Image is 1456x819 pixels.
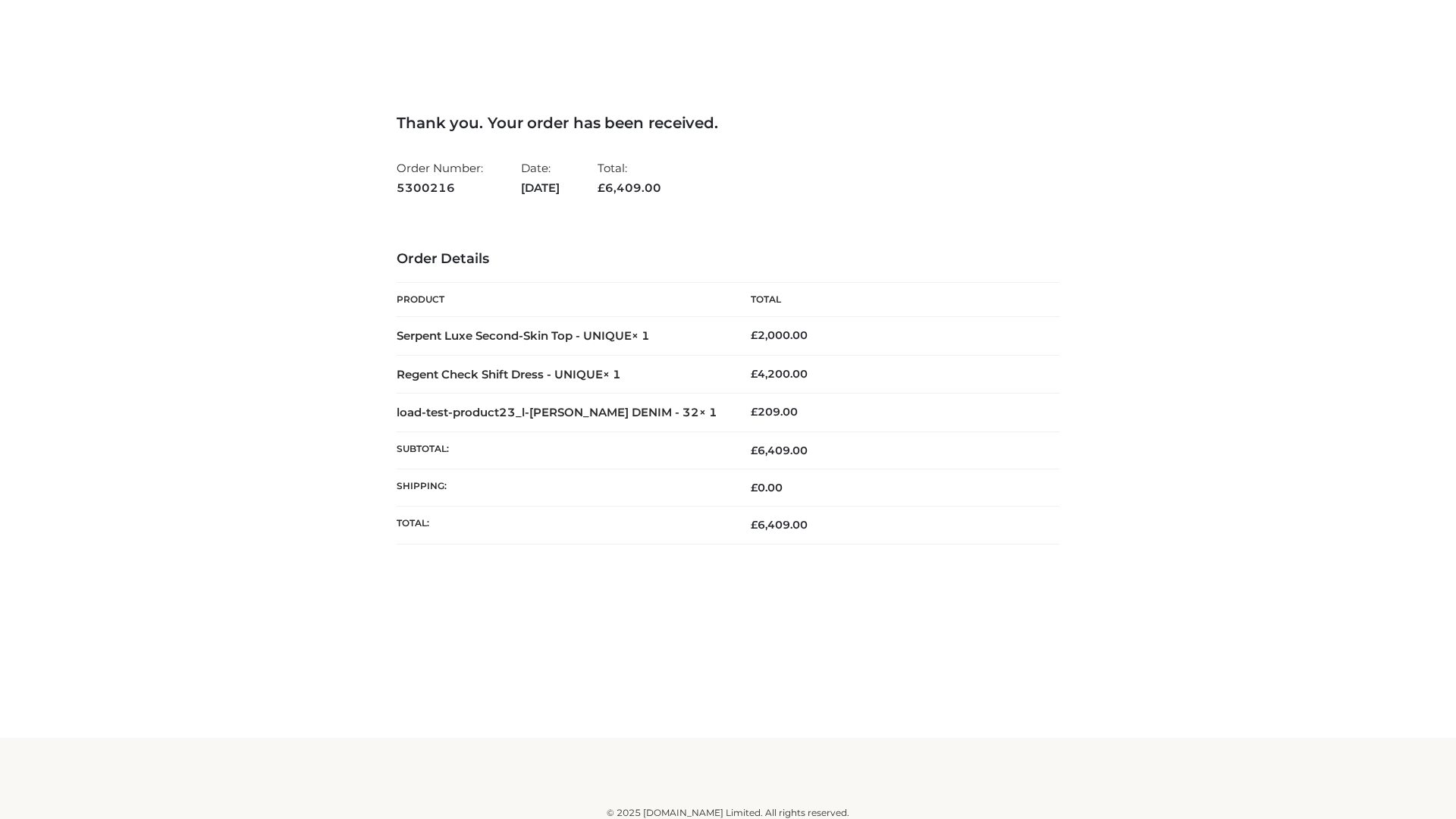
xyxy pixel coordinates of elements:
span: £ [751,328,758,342]
span: 6,409.00 [598,180,661,195]
span: £ [751,481,758,494]
bdi: 2,000.00 [751,328,808,342]
span: 6,409.00 [751,444,808,457]
th: Shipping: [397,469,728,507]
bdi: 4,200.00 [751,367,808,381]
li: Date: [521,155,560,201]
span: 6,409.00 [751,518,808,532]
span: £ [751,367,758,381]
h3: Order Details [397,251,1059,268]
strong: × 1 [632,328,650,343]
span: £ [751,518,758,532]
strong: Serpent Luxe Second-Skin Top - UNIQUE [397,328,650,343]
strong: × 1 [699,405,717,419]
strong: × 1 [603,367,621,381]
bdi: 209.00 [751,405,798,419]
span: £ [598,180,605,195]
bdi: 0.00 [751,481,783,494]
li: Total: [598,155,661,201]
span: £ [751,405,758,419]
strong: load-test-product23_l-[PERSON_NAME] DENIM - 32 [397,405,717,419]
th: Product [397,283,728,317]
span: £ [751,444,758,457]
strong: Regent Check Shift Dress - UNIQUE [397,367,621,381]
h3: Thank you. Your order has been received. [397,114,1059,132]
th: Total: [397,507,728,544]
strong: 5300216 [397,178,483,198]
th: Subtotal: [397,431,728,469]
li: Order Number: [397,155,483,201]
th: Total [728,283,1059,317]
strong: [DATE] [521,178,560,198]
